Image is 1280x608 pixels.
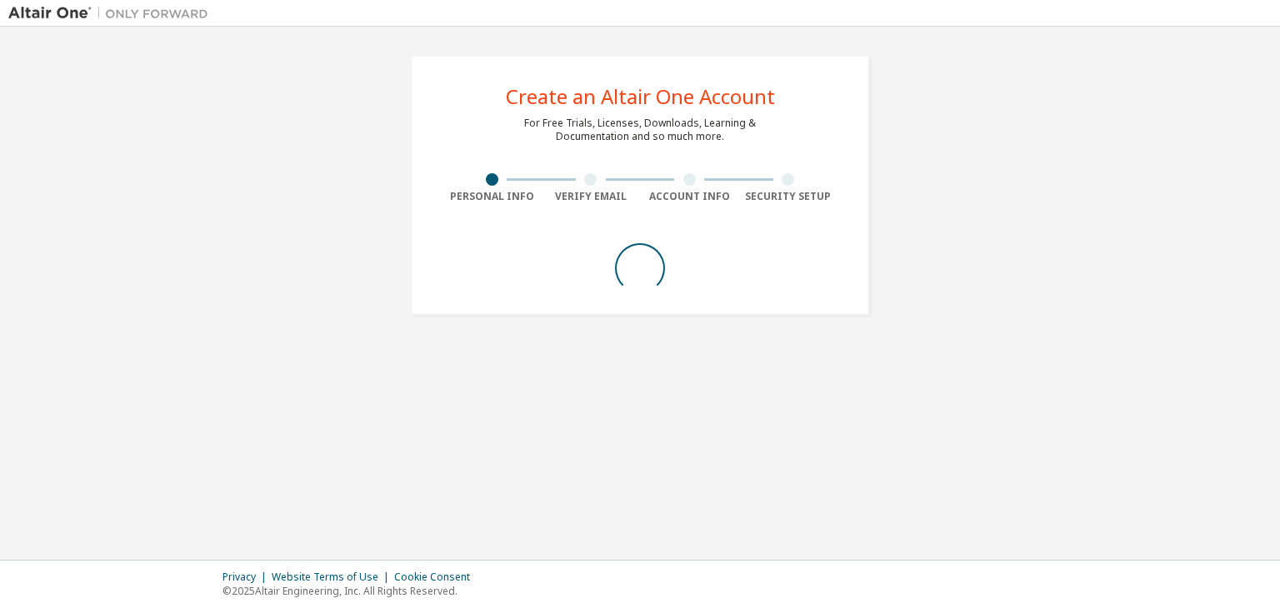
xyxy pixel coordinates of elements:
[272,571,394,584] div: Website Terms of Use
[524,117,756,143] div: For Free Trials, Licenses, Downloads, Learning & Documentation and so much more.
[8,5,217,22] img: Altair One
[640,190,739,203] div: Account Info
[442,190,542,203] div: Personal Info
[222,571,272,584] div: Privacy
[542,190,641,203] div: Verify Email
[394,571,480,584] div: Cookie Consent
[222,584,480,598] p: © 2025 Altair Engineering, Inc. All Rights Reserved.
[739,190,838,203] div: Security Setup
[506,87,775,107] div: Create an Altair One Account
